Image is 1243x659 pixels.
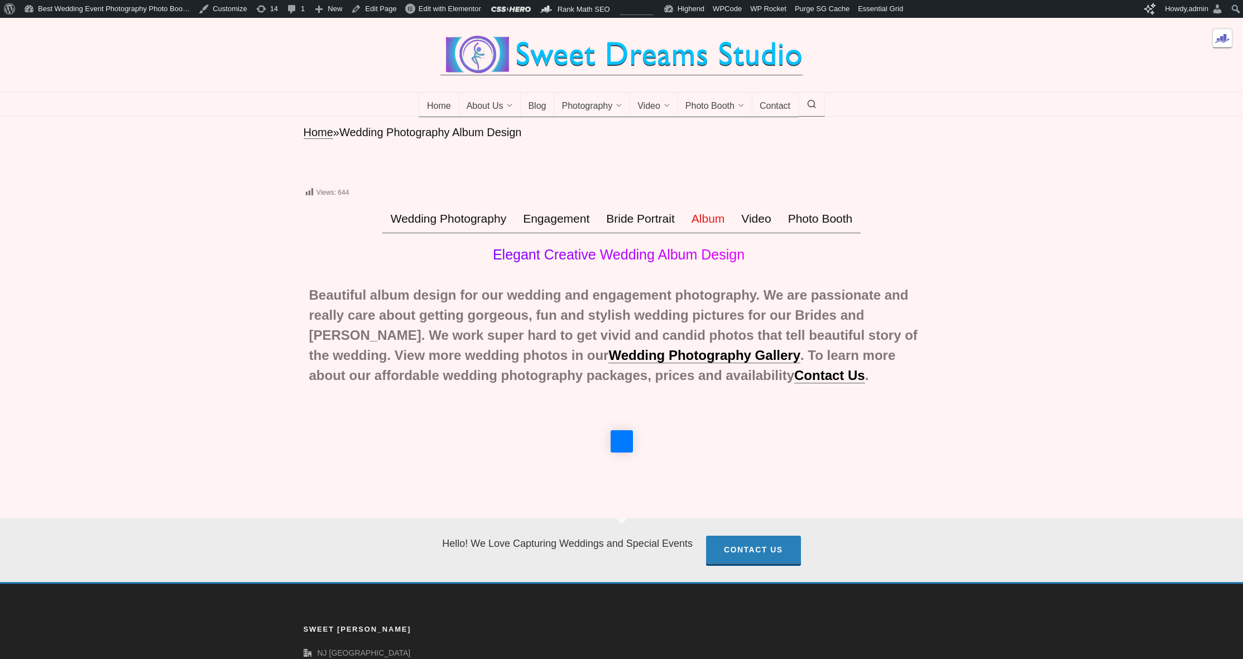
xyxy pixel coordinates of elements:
[304,126,333,139] a: Home
[637,101,660,112] span: Video
[515,204,598,233] a: Engagement
[858,4,903,13] span: Essential Grid
[419,4,481,13] span: Edit with Elementor
[685,101,735,112] span: Photo Booth
[630,93,678,117] a: Video
[440,35,803,75] img: Best Wedding Event Photography Photo Booth Videography NJ NY
[528,101,546,112] span: Blog
[382,204,515,233] a: Wedding Photography
[338,189,349,196] span: 644
[706,536,801,564] a: Contact Us
[316,189,336,196] span: Views:
[493,247,745,262] span: Elegant Creative Wedding Album Design
[752,93,799,117] a: Contact
[459,93,521,117] a: About Us
[467,101,503,112] span: About Us
[309,285,934,386] h2: Beautiful album design for our wedding and engagement photography. We are passionate and really c...
[339,126,522,138] span: Wedding Photography Album Design
[304,125,940,140] nav: breadcrumbs
[419,93,459,117] a: Home
[333,126,339,138] span: »
[558,5,610,13] span: Rank Math SEO
[678,93,752,117] a: Photo Booth
[442,538,693,549] font: Hello! We Love Capturing Weddings and Special Events
[794,368,865,383] a: Contact Us
[561,101,612,112] span: Photography
[520,93,554,117] a: Blog
[427,101,451,112] span: Home
[780,204,861,233] a: Photo Booth
[733,204,779,233] a: Video
[598,204,683,233] a: Bride Portrait
[608,348,800,363] a: Wedding Photography Gallery
[554,93,630,117] a: Photography
[1189,4,1208,13] span: admin
[304,623,411,636] h4: Sweet [PERSON_NAME]
[760,101,790,112] span: Contact
[683,204,733,233] a: Album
